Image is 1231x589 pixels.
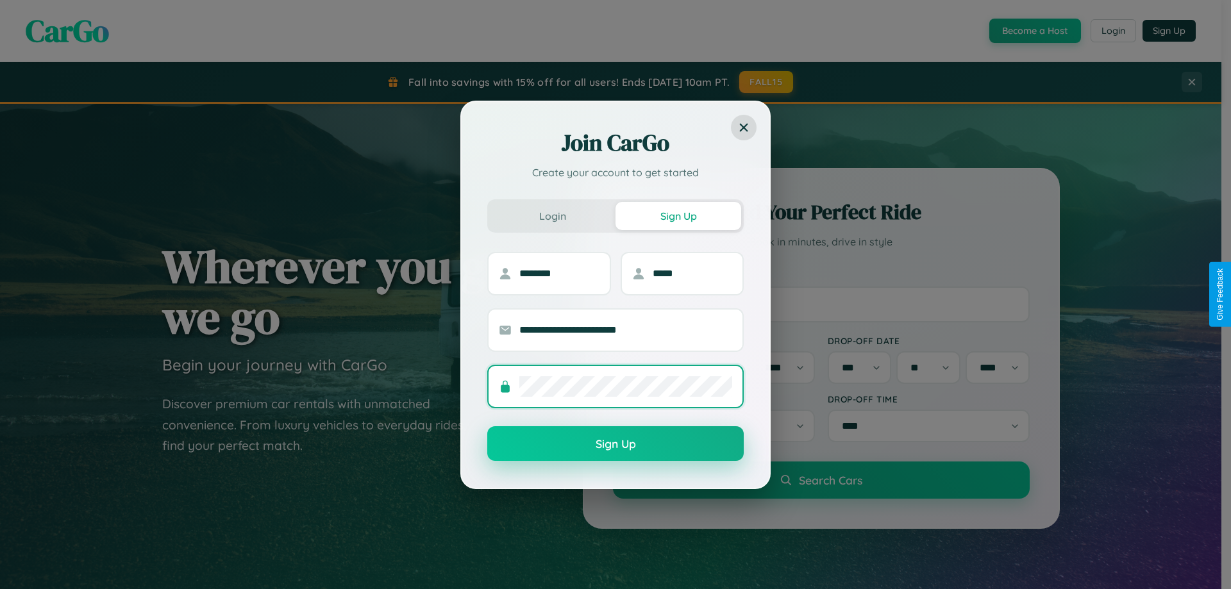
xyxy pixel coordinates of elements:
h2: Join CarGo [487,128,744,158]
p: Create your account to get started [487,165,744,180]
button: Login [490,202,615,230]
button: Sign Up [615,202,741,230]
button: Sign Up [487,426,744,461]
div: Give Feedback [1216,269,1225,320]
